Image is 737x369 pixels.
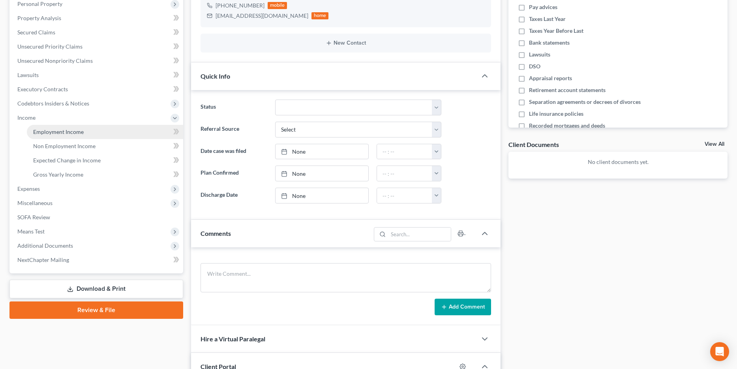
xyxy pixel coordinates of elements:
[17,114,36,121] span: Income
[197,166,271,181] label: Plan Confirmed
[11,25,183,40] a: Secured Claims
[705,141,724,147] a: View All
[377,188,432,203] input: -- : --
[508,140,559,149] div: Client Documents
[197,144,271,160] label: Date case was filed
[529,86,606,94] span: Retirement account statements
[311,12,329,19] div: home
[377,144,432,159] input: -- : --
[17,256,69,263] span: NextChapter Mailing
[33,143,96,149] span: Non Employment Income
[33,171,83,178] span: Gross Yearly Income
[529,74,572,82] span: Appraisal reports
[11,82,183,96] a: Executory Contracts
[529,110,583,118] span: Life insurance policies
[216,12,308,20] div: [EMAIL_ADDRESS][DOMAIN_NAME]
[377,166,432,181] input: -- : --
[33,157,101,164] span: Expected Change in Income
[27,125,183,139] a: Employment Income
[529,62,540,70] span: DSO
[9,280,183,298] a: Download & Print
[388,228,451,241] input: Search...
[435,299,491,315] button: Add Comment
[17,228,45,235] span: Means Test
[529,15,566,23] span: Taxes Last Year
[11,54,183,68] a: Unsecured Nonpriority Claims
[27,139,183,153] a: Non Employment Income
[276,144,368,159] a: None
[17,100,89,107] span: Codebtors Insiders & Notices
[17,43,83,50] span: Unsecured Priority Claims
[529,98,641,106] span: Separation agreements or decrees of divorces
[17,29,55,36] span: Secured Claims
[201,230,231,237] span: Comments
[268,2,287,9] div: mobile
[11,11,183,25] a: Property Analysis
[197,122,271,137] label: Referral Source
[17,242,73,249] span: Additional Documents
[17,72,39,78] span: Lawsuits
[17,200,53,206] span: Miscellaneous
[197,188,271,203] label: Discharge Date
[17,185,40,192] span: Expenses
[17,86,68,92] span: Executory Contracts
[17,15,61,21] span: Property Analysis
[17,0,62,7] span: Personal Property
[17,214,50,220] span: SOFA Review
[33,128,84,135] span: Employment Income
[9,301,183,319] a: Review & File
[276,166,368,181] a: None
[529,122,605,130] span: Recorded mortgages and deeds
[11,253,183,267] a: NextChapter Mailing
[197,100,271,115] label: Status
[216,2,264,9] div: [PHONE_NUMBER]
[529,27,583,35] span: Taxes Year Before Last
[207,40,485,46] button: New Contact
[11,68,183,82] a: Lawsuits
[27,153,183,168] a: Expected Change in Income
[276,188,368,203] a: None
[27,168,183,182] a: Gross Yearly Income
[201,72,230,80] span: Quick Info
[515,158,721,166] p: No client documents yet.
[529,3,557,11] span: Pay advices
[529,51,550,58] span: Lawsuits
[710,342,729,361] div: Open Intercom Messenger
[201,335,265,343] span: Hire a Virtual Paralegal
[529,39,570,47] span: Bank statements
[11,210,183,224] a: SOFA Review
[17,57,93,64] span: Unsecured Nonpriority Claims
[11,40,183,54] a: Unsecured Priority Claims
